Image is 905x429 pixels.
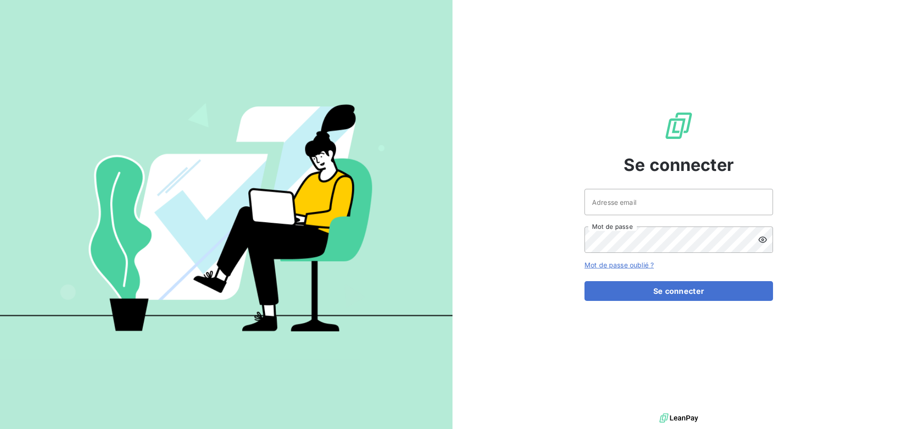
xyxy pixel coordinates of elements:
span: Se connecter [624,152,734,178]
img: Logo LeanPay [664,111,694,141]
a: Mot de passe oublié ? [584,261,654,269]
button: Se connecter [584,281,773,301]
input: placeholder [584,189,773,215]
img: logo [659,411,698,425]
